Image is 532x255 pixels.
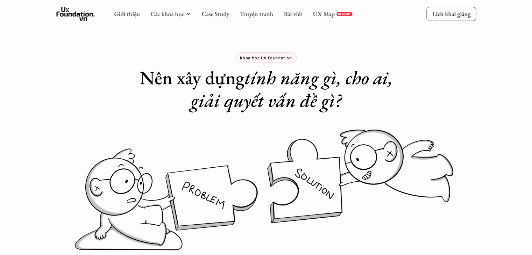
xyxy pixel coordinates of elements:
[426,7,476,21] a: Lịch khai giảng
[126,66,406,112] h1: Nên xây dựng
[114,10,140,18] a: Giới thiệu
[201,10,229,18] a: Case Study
[432,10,470,18] p: Lịch khai giảng
[191,65,397,112] em: tính năng gì, cho ai, giải quyết vấn đề gì?
[150,10,184,18] a: Các khóa học
[336,12,352,16] a: REPORT
[313,10,335,18] a: UX Map
[338,12,351,16] p: REPORT
[240,55,292,60] p: Khóa học UX Foundation
[284,10,302,18] a: Bài viết
[240,10,273,18] a: Truyện tranh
